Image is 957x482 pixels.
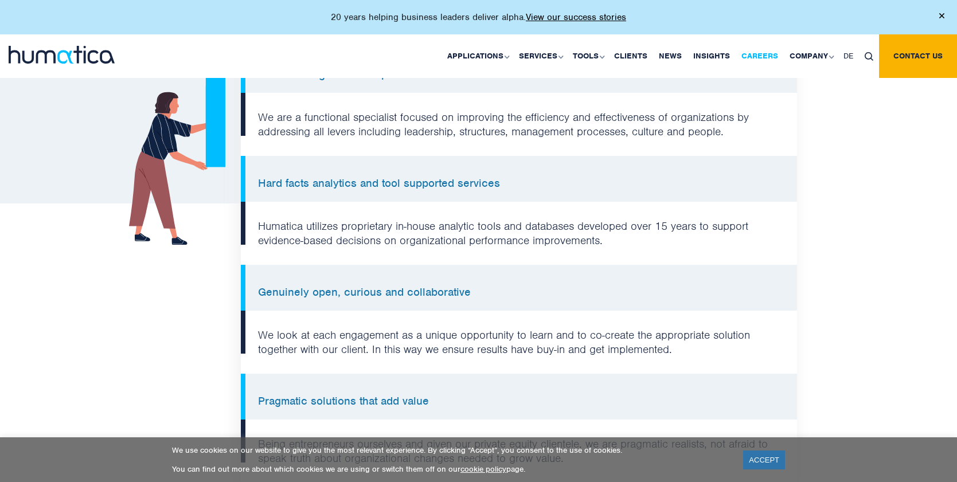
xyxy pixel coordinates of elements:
li: We look at each engagement as a unique opportunity to learn and to co-create the appropriate solu... [241,311,797,374]
li: Hard facts analytics and tool supported services [241,156,797,202]
a: Services [513,34,567,78]
a: Contact us [879,34,957,78]
a: Applications [442,34,513,78]
a: View our success stories [526,11,626,23]
a: Careers [736,34,784,78]
img: logo [9,46,115,64]
span: DE [843,51,853,61]
a: cookie policy [460,464,506,474]
a: Insights [688,34,736,78]
p: 20 years helping business leaders deliver alpha. [331,11,626,23]
p: You can find out more about which cookies we are using or switch them off on our page. [172,464,729,474]
a: Tools [567,34,608,78]
a: Clients [608,34,653,78]
p: We use cookies on our website to give you the most relevant experience. By clicking “Accept”, you... [172,445,729,455]
a: ACCEPT [743,450,785,469]
li: We are a functional specialist focused on improving the efficiency and effectiveness of organizat... [241,93,797,156]
img: What makes us different? [129,74,225,245]
li: Humatica utilizes proprietary in-house analytic tools and databases developed over 15 years to su... [241,202,797,265]
li: Pragmatic solutions that add value [241,374,797,420]
li: Genuinely open, curious and collaborative [241,265,797,311]
a: Company [784,34,838,78]
a: News [653,34,688,78]
img: search_icon [865,52,873,61]
a: DE [838,34,859,78]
